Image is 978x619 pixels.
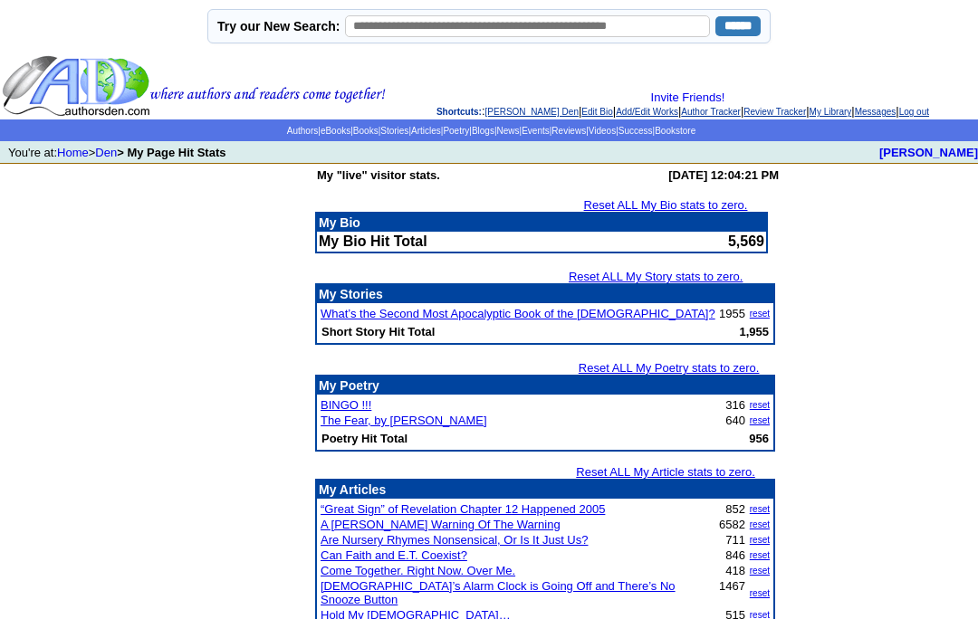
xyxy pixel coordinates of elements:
a: reset [750,309,770,319]
a: Articles [411,126,441,136]
a: Are Nursery Rhymes Nonsensical, Or Is It Just Us? [321,533,588,547]
a: reset [750,535,770,545]
font: 418 [725,564,745,577]
img: header_logo2.gif [2,54,386,118]
b: Poetry Hit Total [321,432,407,445]
a: Events [522,126,550,136]
font: 640 [725,414,745,427]
a: reset [750,566,770,576]
font: You're at: > [8,146,225,159]
a: reset [750,400,770,410]
font: 5,569 [728,233,764,249]
a: reset [750,519,770,529]
a: Messages [855,107,896,117]
a: Reset ALL My Article stats to zero. [576,465,755,479]
a: Videos [589,126,616,136]
p: My Articles [319,482,772,497]
a: Blogs [472,126,494,136]
a: Reset ALL My Poetry stats to zero. [579,361,760,375]
a: A [PERSON_NAME] Warning Of The Warning [321,518,561,531]
a: reset [750,504,770,514]
p: My Bio [319,215,764,230]
b: > My Page Hit Stats [117,146,225,159]
a: News [497,126,520,136]
a: Bookstore [655,126,695,136]
a: Author Tracker [681,107,741,117]
a: Log out [899,107,929,117]
font: 1955 [719,307,745,320]
a: BINGO !!! [321,398,371,412]
b: [DATE] 12:04:21 PM [668,168,779,182]
a: Reset ALL My Story stats to zero. [569,270,743,283]
div: : | | | | | | | [389,90,976,118]
font: 846 [725,548,745,562]
label: Try our New Search: [217,19,340,33]
a: Books [353,126,379,136]
a: Success [618,126,653,136]
b: Short Story Hit Total [321,325,435,338]
a: Home [57,146,89,159]
a: Add/Edit Works [616,107,678,117]
a: reset [750,588,770,598]
a: Review Tracker [743,107,806,117]
a: “Great Sign” of Revelation Chapter 12 Happened 2005 [321,502,605,516]
b: My Bio Hit Total [319,233,427,249]
a: Reviews [551,126,586,136]
a: Poetry [443,126,469,136]
font: 1467 [719,579,745,593]
font: 6582 [719,518,745,531]
a: Den [95,146,117,159]
a: [DEMOGRAPHIC_DATA]’s Alarm Clock is Going Off and There’s No Snooze Button [321,579,676,606]
font: 316 [725,398,745,412]
p: My Poetry [319,378,772,393]
p: My Stories [319,287,772,301]
a: What’s the Second Most Apocalyptic Book of the [DEMOGRAPHIC_DATA]? [321,307,715,320]
a: Edit Bio [581,107,612,117]
a: Stories [380,126,408,136]
span: Shortcuts: [436,107,482,117]
b: 956 [749,432,769,445]
a: eBooks [321,126,350,136]
a: My Library [810,107,852,117]
a: The Fear, by [PERSON_NAME] [321,414,487,427]
b: 1,955 [739,325,769,338]
a: Reset ALL My Bio stats to zero. [584,198,748,212]
a: Invite Friends! [651,90,725,104]
a: [PERSON_NAME] [879,146,978,159]
font: 852 [725,502,745,516]
a: [PERSON_NAME] Den [485,107,579,117]
a: Authors [287,126,318,136]
a: Can Faith and E.T. Coexist? [321,548,467,562]
a: reset [750,415,770,425]
font: 711 [725,533,745,547]
a: reset [750,550,770,560]
a: Come Together. Right Now. Over Me. [321,564,515,577]
b: My "live" visitor stats. [317,168,440,182]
